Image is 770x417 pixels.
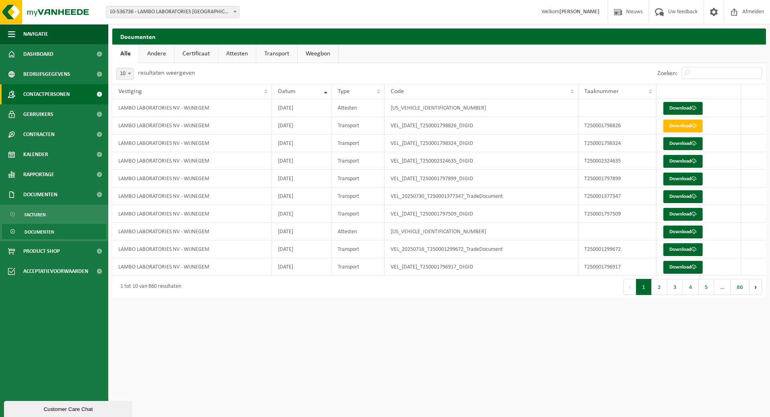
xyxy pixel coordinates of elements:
[559,9,600,15] strong: [PERSON_NAME]
[663,243,703,256] a: Download
[663,102,703,115] a: Download
[699,279,714,295] button: 5
[578,117,657,134] td: T250001798826
[385,152,578,170] td: VEL_[DATE]_T250002324635_DIGID
[2,207,106,222] a: Facturen
[116,68,134,80] span: 10
[578,170,657,187] td: T250001797899
[174,45,218,63] a: Certificaat
[23,261,88,281] span: Acceptatievoorwaarden
[714,279,731,295] span: …
[385,117,578,134] td: VEL_[DATE]_T250001798826_DIGID
[272,223,332,240] td: [DATE]
[112,205,272,223] td: LAMBO LABORATORIES NV - WIJNEGEM
[272,205,332,223] td: [DATE]
[4,399,134,417] iframe: chat widget
[332,240,385,258] td: Transport
[118,88,142,95] span: Vestiging
[112,134,272,152] td: LAMBO LABORATORIES NV - WIJNEGEM
[23,84,70,104] span: Contactpersonen
[272,152,332,170] td: [DATE]
[23,44,53,64] span: Dashboard
[584,88,619,95] span: Taaknummer
[112,117,272,134] td: LAMBO LABORATORIES NV - WIJNEGEM
[332,152,385,170] td: Transport
[256,45,297,63] a: Transport
[578,258,657,276] td: T250001796917
[332,205,385,223] td: Transport
[391,88,404,95] span: Code
[332,117,385,134] td: Transport
[578,205,657,223] td: T250001797509
[24,224,54,240] span: Documenten
[663,190,703,203] a: Download
[272,117,332,134] td: [DATE]
[332,223,385,240] td: Attesten
[385,187,578,205] td: VEL_20250730_T250001377347_TradeDocument
[623,279,636,295] button: Previous
[385,223,578,240] td: [US_VEHICLE_IDENTIFICATION_NUMBER]
[663,208,703,221] a: Download
[272,258,332,276] td: [DATE]
[338,88,350,95] span: Type
[578,152,657,170] td: T250002324635
[578,187,657,205] td: T250001377347
[663,261,703,274] a: Download
[272,240,332,258] td: [DATE]
[23,185,57,205] span: Documenten
[2,224,106,239] a: Documenten
[23,241,60,261] span: Product Shop
[385,258,578,276] td: VEL_[DATE]_T250001796917_DIGID
[578,134,657,152] td: T250001798324
[218,45,256,63] a: Attesten
[139,45,174,63] a: Andere
[636,279,652,295] button: 1
[23,144,48,165] span: Kalender
[112,223,272,240] td: LAMBO LABORATORIES NV - WIJNEGEM
[112,28,766,44] h2: Documenten
[663,137,703,150] a: Download
[385,205,578,223] td: VEL_[DATE]_T250001797509_DIGID
[332,170,385,187] td: Transport
[23,165,54,185] span: Rapportage
[332,99,385,117] td: Attesten
[663,155,703,168] a: Download
[332,187,385,205] td: Transport
[385,240,578,258] td: VEL_20250716_T250001299672_TradeDocument
[116,280,181,294] div: 1 tot 10 van 860 resultaten
[272,170,332,187] td: [DATE]
[663,120,703,132] a: Download
[138,70,195,76] label: resultaten weergeven
[272,99,332,117] td: [DATE]
[332,258,385,276] td: Transport
[272,134,332,152] td: [DATE]
[578,240,657,258] td: T250001299672
[667,279,683,295] button: 3
[112,170,272,187] td: LAMBO LABORATORIES NV - WIJNEGEM
[652,279,667,295] button: 2
[272,187,332,205] td: [DATE]
[731,279,750,295] button: 86
[23,124,55,144] span: Contracten
[385,134,578,152] td: VEL_[DATE]_T250001798324_DIGID
[278,88,296,95] span: Datum
[683,279,699,295] button: 4
[23,64,70,84] span: Bedrijfsgegevens
[112,240,272,258] td: LAMBO LABORATORIES NV - WIJNEGEM
[24,207,46,222] span: Facturen
[117,68,134,79] span: 10
[112,99,272,117] td: LAMBO LABORATORIES NV - WIJNEGEM
[663,226,703,238] a: Download
[750,279,762,295] button: Next
[112,45,139,63] a: Alle
[112,152,272,170] td: LAMBO LABORATORIES NV - WIJNEGEM
[385,99,578,117] td: [US_VEHICLE_IDENTIFICATION_NUMBER]
[385,170,578,187] td: VEL_[DATE]_T250001797899_DIGID
[23,24,48,44] span: Navigatie
[663,173,703,185] a: Download
[657,70,677,77] label: Zoeken:
[106,6,239,18] span: 10-536736 - LAMBO LABORATORIES NV - WIJNEGEM
[298,45,338,63] a: Weegbon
